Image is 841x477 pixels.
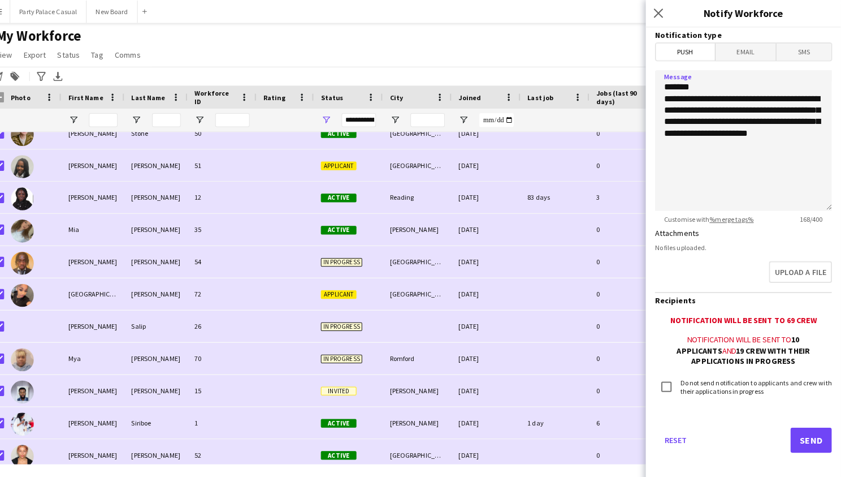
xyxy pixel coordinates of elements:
[24,184,46,207] img: Lourdes Oppong
[397,92,410,100] span: City
[717,42,777,59] span: Email
[593,147,667,178] div: 0
[24,248,46,270] img: Michael Koduah
[73,147,136,178] div: [PERSON_NAME]
[73,179,136,210] div: [PERSON_NAME]
[458,274,526,305] div: [DATE]
[24,153,46,175] img: Lisa-marie johnson-frederick
[329,92,351,100] span: Status
[390,369,458,400] div: [PERSON_NAME]
[73,306,136,337] div: [PERSON_NAME]
[73,210,136,242] div: Mia
[24,92,43,100] span: Photo
[593,210,667,242] div: 0
[80,113,90,123] button: Open Filter Menu
[458,306,526,337] div: [DATE]
[24,121,46,144] img: Liam Stone
[458,369,526,400] div: [DATE]
[23,1,98,23] button: Party Palace Casual
[24,216,46,239] img: Mia Brummell
[136,432,198,463] div: [PERSON_NAME]
[658,29,832,40] h3: Notification type
[593,401,667,432] div: 6
[9,27,92,44] span: My Workforce
[142,113,153,123] button: Open Filter Menu
[679,329,800,350] b: 10 applicants
[198,210,266,242] div: 35
[458,210,526,242] div: [DATE]
[770,257,832,278] button: Upload a file
[329,222,364,231] span: Active
[136,147,198,178] div: [PERSON_NAME]
[658,310,832,320] div: Notification will be sent to 69 crew
[65,46,96,61] a: Status
[465,113,475,123] button: Open Filter Menu
[5,46,29,61] a: View
[136,210,198,242] div: [PERSON_NAME]
[136,369,198,400] div: [PERSON_NAME]
[73,401,136,432] div: [PERSON_NAME]
[142,92,176,100] span: Last Name
[593,369,667,400] div: 0
[791,421,832,446] button: Send
[390,274,458,305] div: [GEOGRAPHIC_DATA]
[70,49,92,59] span: Status
[198,369,266,400] div: 15
[458,432,526,463] div: [DATE]
[593,179,667,210] div: 3
[329,254,370,263] span: In progress
[329,127,364,136] span: Active
[532,92,558,100] span: Last job
[198,432,266,463] div: 52
[9,49,25,59] span: View
[163,111,191,125] input: Last Name Filter Input
[390,210,458,242] div: [PERSON_NAME]
[329,381,364,389] span: Invited
[390,147,458,178] div: [GEOGRAPHIC_DATA]
[136,115,198,147] div: Stone
[390,401,458,432] div: [PERSON_NAME]
[24,343,46,366] img: Mya Purcell
[390,242,458,273] div: [GEOGRAPHIC_DATA]
[24,280,46,302] img: Milan Morgan
[390,432,458,463] div: [GEOGRAPHIC_DATA]
[329,317,370,326] span: In progress
[24,438,46,461] img: Nora Hanke
[198,242,266,273] div: 54
[526,179,593,210] div: 83 days
[198,306,266,337] div: 26
[329,286,364,294] span: Applicant
[458,337,526,368] div: [DATE]
[98,46,119,61] a: Tag
[198,401,266,432] div: 1
[205,87,245,104] span: Workforce ID
[136,274,198,305] div: [PERSON_NAME]
[658,421,699,446] button: Reset
[593,337,667,368] div: 0
[593,432,667,463] div: 0
[458,147,526,178] div: [DATE]
[73,369,136,400] div: [PERSON_NAME]
[73,432,136,463] div: [PERSON_NAME]
[329,412,364,421] span: Active
[136,242,198,273] div: [PERSON_NAME]
[225,111,259,125] input: Workforce ID Filter Input
[485,111,519,125] input: Joined Filter Input
[21,68,34,82] app-action-btn: Add to tag
[24,375,46,397] img: Nicolas Scott Adjei Fordjour
[198,115,266,147] div: 50
[680,372,832,389] label: Do not send notification to applicants and crew with their applications in progress
[649,6,841,20] h3: Notify Workforce
[397,113,407,123] button: Open Filter Menu
[658,225,701,235] label: Attachments
[73,115,136,147] div: [PERSON_NAME]
[136,401,198,432] div: Siriboe
[205,113,215,123] button: Open Filter Menu
[329,349,370,358] span: In progress
[73,337,136,368] div: Mya
[63,68,77,82] app-action-btn: Export XLSX
[458,179,526,210] div: [DATE]
[791,212,832,220] span: 168 / 400
[329,444,364,453] span: Active
[658,239,832,248] div: No files uploaded.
